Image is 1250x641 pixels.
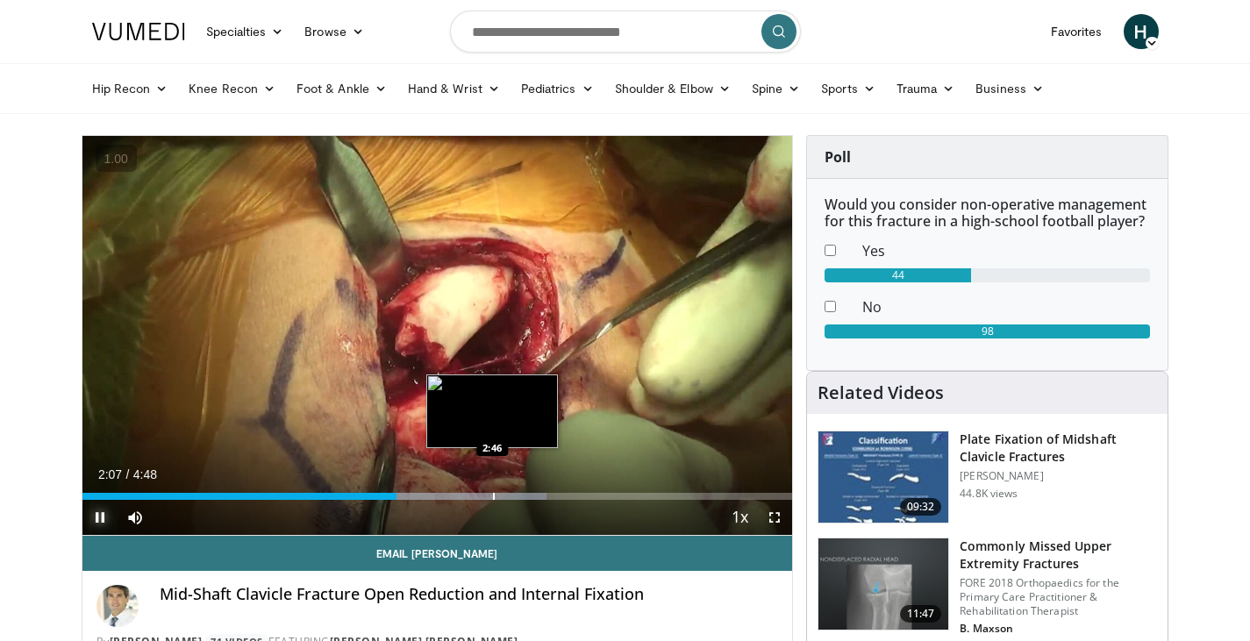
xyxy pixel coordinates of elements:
img: VuMedi Logo [92,23,185,40]
h4: Mid-Shaft Clavicle Fracture Open Reduction and Internal Fixation [160,585,779,604]
p: B. Maxson [960,622,1157,636]
p: FORE 2018 Orthopaedics for the Primary Care Practitioner & Rehabilitation Therapist [960,576,1157,618]
a: H [1124,14,1159,49]
a: Pediatrics [511,71,604,106]
button: Mute [118,500,153,535]
h6: Would you consider non-operative management for this fracture in a high-school football player? [825,196,1150,230]
button: Pause [82,500,118,535]
a: 09:32 Plate Fixation of Midshaft Clavicle Fractures [PERSON_NAME] 44.8K views [818,431,1157,523]
img: Avatar [96,585,139,627]
span: / [126,467,130,481]
input: Search topics, interventions [450,11,801,53]
p: 44.8K views [960,487,1018,501]
a: Foot & Ankle [286,71,397,106]
span: 4:48 [133,467,157,481]
a: Favorites [1040,14,1113,49]
a: Browse [294,14,375,49]
button: Fullscreen [757,500,792,535]
p: [PERSON_NAME] [960,469,1157,483]
span: 09:32 [900,498,942,516]
a: Knee Recon [178,71,286,106]
strong: Poll [825,147,851,167]
a: Hip Recon [82,71,179,106]
a: Shoulder & Elbow [604,71,741,106]
img: b2c65235-e098-4cd2-ab0f-914df5e3e270.150x105_q85_crop-smart_upscale.jpg [818,538,948,630]
div: Progress Bar [82,493,793,500]
h3: Commonly Missed Upper Extremity Fractures [960,538,1157,573]
div: 98 [825,324,1150,338]
a: Email [PERSON_NAME] [82,536,793,571]
h3: Plate Fixation of Midshaft Clavicle Fractures [960,431,1157,466]
img: image.jpeg [426,374,558,448]
h4: Related Videos [818,382,944,403]
img: Clavicle_Fx_ORIF_FINAL-H.264_for_You_Tube_SD_480x360__100006823_3.jpg.150x105_q85_crop-smart_upsc... [818,431,948,523]
span: 11:47 [900,605,942,623]
dd: No [849,296,1163,317]
button: Playback Rate [722,500,757,535]
div: 44 [825,268,971,282]
a: Business [965,71,1054,106]
a: Sports [811,71,886,106]
a: Hand & Wrist [397,71,511,106]
dd: Yes [849,240,1163,261]
a: Specialties [196,14,295,49]
span: 2:07 [98,467,122,481]
video-js: Video Player [82,136,793,536]
a: Trauma [886,71,966,106]
a: Spine [741,71,811,106]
